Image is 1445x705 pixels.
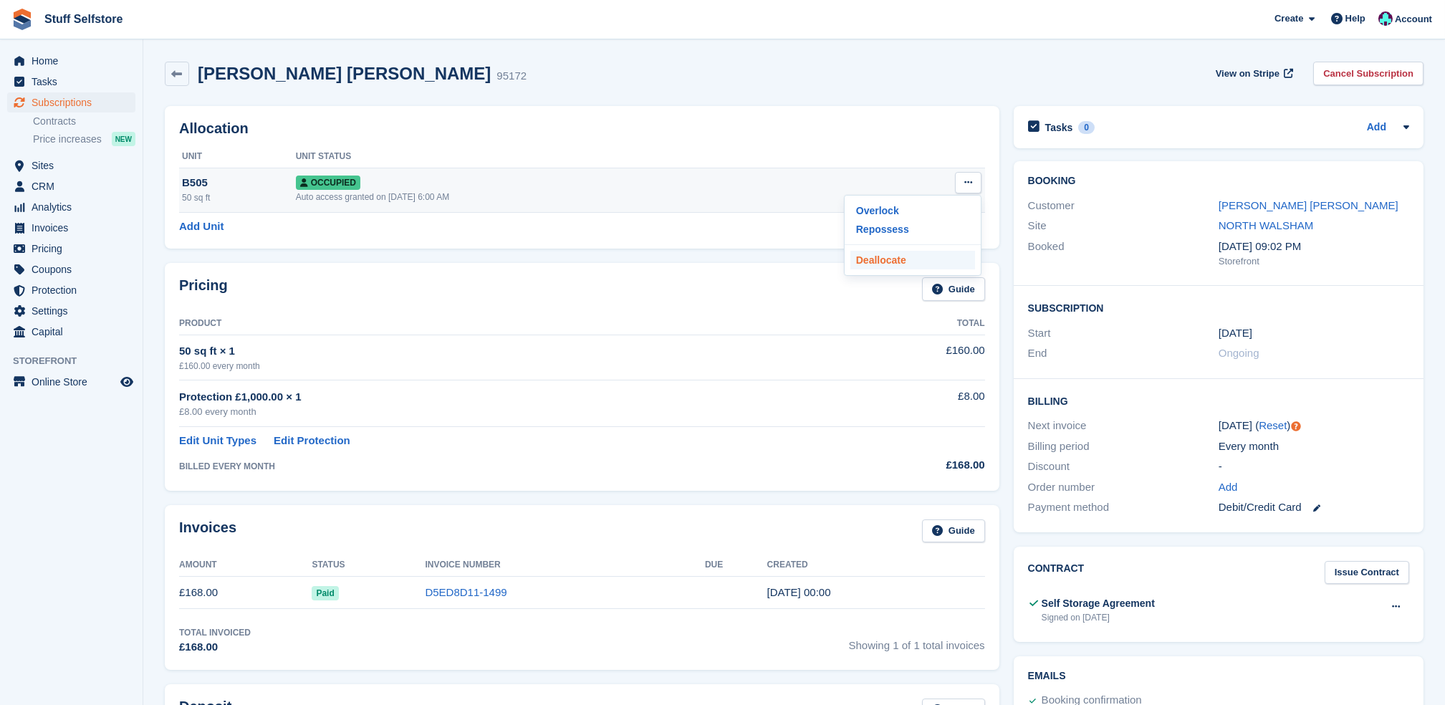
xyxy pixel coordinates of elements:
[274,433,350,449] a: Edit Protection
[7,176,135,196] a: menu
[1219,347,1259,359] span: Ongoing
[1028,198,1219,214] div: Customer
[1259,419,1287,431] a: Reset
[179,145,296,168] th: Unit
[1028,300,1409,315] h2: Subscription
[1378,11,1393,26] img: Simon Gardner
[496,68,527,85] div: 95172
[7,301,135,321] a: menu
[179,277,228,301] h2: Pricing
[1313,62,1424,85] a: Cancel Subscription
[1219,438,1409,455] div: Every month
[7,280,135,300] a: menu
[7,72,135,92] a: menu
[835,312,984,335] th: Total
[1210,62,1297,85] a: View on Stripe
[1028,176,1409,187] h2: Booking
[767,586,831,598] time: 2025-07-16 23:00:55 UTC
[1042,611,1155,624] div: Signed on [DATE]
[7,92,135,112] a: menu
[1028,393,1409,408] h2: Billing
[1078,121,1095,134] div: 0
[7,239,135,259] a: menu
[1028,459,1219,475] div: Discount
[1028,218,1219,234] div: Site
[1219,459,1409,475] div: -
[32,176,117,196] span: CRM
[179,554,312,577] th: Amount
[32,372,117,392] span: Online Store
[32,155,117,176] span: Sites
[835,457,984,474] div: £168.00
[39,7,128,31] a: Stuff Selfstore
[1028,499,1219,516] div: Payment method
[922,277,985,301] a: Guide
[7,51,135,71] a: menu
[32,239,117,259] span: Pricing
[32,259,117,279] span: Coupons
[1219,499,1409,516] div: Debit/Credit Card
[198,64,491,83] h2: [PERSON_NAME] [PERSON_NAME]
[1219,239,1409,255] div: [DATE] 09:02 PM
[32,301,117,321] span: Settings
[179,219,224,235] a: Add Unit
[7,155,135,176] a: menu
[32,51,117,71] span: Home
[179,639,251,656] div: £168.00
[179,312,835,335] th: Product
[1274,11,1303,26] span: Create
[1290,420,1302,433] div: Tooltip anchor
[1028,479,1219,496] div: Order number
[312,554,425,577] th: Status
[425,586,507,598] a: D5ED8D11-1499
[11,9,33,30] img: stora-icon-8386f47178a22dfd0bd8f6a31ec36ba5ce8667c1dd55bd0f319d3a0aa187defe.svg
[1219,418,1409,434] div: [DATE] ( )
[179,460,835,473] div: BILLED EVERY MONTH
[850,251,975,269] a: Deallocate
[296,145,873,168] th: Unit Status
[1219,199,1398,211] a: [PERSON_NAME] [PERSON_NAME]
[1028,418,1219,434] div: Next invoice
[7,259,135,279] a: menu
[179,120,985,137] h2: Allocation
[1216,67,1280,81] span: View on Stripe
[1028,325,1219,342] div: Start
[32,197,117,217] span: Analytics
[296,191,873,203] div: Auto access granted on [DATE] 6:00 AM
[32,322,117,342] span: Capital
[182,175,296,191] div: B505
[33,115,135,128] a: Contracts
[179,626,251,639] div: Total Invoiced
[13,354,143,368] span: Storefront
[1028,671,1409,682] h2: Emails
[1045,121,1073,134] h2: Tasks
[112,132,135,146] div: NEW
[296,176,360,190] span: Occupied
[1028,239,1219,269] div: Booked
[767,554,985,577] th: Created
[179,389,835,406] div: Protection £1,000.00 × 1
[179,433,256,449] a: Edit Unit Types
[1028,561,1085,585] h2: Contract
[850,201,975,220] a: Overlock
[1042,596,1155,611] div: Self Storage Agreement
[1367,120,1386,136] a: Add
[32,72,117,92] span: Tasks
[33,133,102,146] span: Price increases
[922,519,985,543] a: Guide
[1219,479,1238,496] a: Add
[1219,219,1314,231] a: NORTH WALSHAM
[1395,12,1432,27] span: Account
[835,335,984,380] td: £160.00
[849,626,985,656] span: Showing 1 of 1 total invoices
[1345,11,1365,26] span: Help
[7,197,135,217] a: menu
[7,372,135,392] a: menu
[850,220,975,239] a: Repossess
[312,586,338,600] span: Paid
[182,191,296,204] div: 50 sq ft
[179,343,835,360] div: 50 sq ft × 1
